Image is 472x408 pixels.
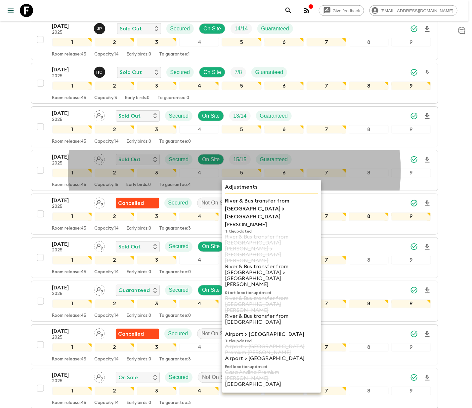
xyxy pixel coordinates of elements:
p: Capacity: 14 [95,226,119,232]
div: 2 [95,212,134,221]
p: [DATE] [52,153,89,161]
p: Guaranteed [261,25,289,33]
p: Guaranteed [260,112,288,120]
p: Room release: 45 [52,139,87,144]
div: 7 [307,212,346,221]
div: 1 [52,343,92,352]
p: Secured [168,199,188,207]
p: River & Bus transfer from [GEOGRAPHIC_DATA] > [GEOGRAPHIC_DATA][PERSON_NAME] [225,264,318,287]
p: On Site [203,68,221,76]
div: 2 [95,300,134,308]
p: [DATE] [52,197,89,204]
p: [DATE] [52,109,89,117]
p: Early birds: 0 [127,183,151,188]
div: Trip Fill [231,67,246,78]
button: menu [4,4,17,17]
svg: Download Onboarding [423,200,431,207]
button: search adventures [282,4,295,17]
p: Capacity: 14 [95,270,119,275]
div: 2 [95,125,134,134]
div: 6 [264,38,304,47]
div: 6 [264,82,304,90]
p: River & Bus transfer from [GEOGRAPHIC_DATA][PERSON_NAME] > [GEOGRAPHIC_DATA][PERSON_NAME] [225,234,318,264]
p: Secured [170,25,190,33]
p: Guaranteed [255,68,283,76]
div: 1 [52,38,92,47]
div: 3 [137,82,177,90]
div: 9 [391,387,431,395]
p: Room release: 45 [52,52,87,57]
div: 8 [349,387,389,395]
div: 2 [95,343,134,352]
div: 7 [307,38,346,47]
div: 9 [391,256,431,265]
span: Assign pack leader [94,200,105,205]
div: 1 [52,387,92,395]
p: 2025 [52,30,89,35]
svg: Download Onboarding [423,69,431,77]
div: 6 [264,169,304,177]
div: 7 [307,300,346,308]
div: 5 [222,38,261,47]
p: 2025 [52,379,89,384]
p: Guaranteed [119,286,150,294]
p: River & Bus transfer from [GEOGRAPHIC_DATA] > [GEOGRAPHIC_DATA][PERSON_NAME] [225,197,318,229]
p: Airport > [GEOGRAPHIC_DATA] [225,355,318,361]
span: Joseph Pimentel [94,25,107,30]
div: 8 [349,256,389,265]
p: Capacity: 14 [95,52,119,57]
p: Secured [169,156,189,164]
p: 2025 [52,292,89,297]
p: [DATE] [52,371,89,379]
p: 2025 [52,117,89,123]
svg: Download Onboarding [423,112,431,120]
p: 2025 [52,335,89,341]
p: Early birds: 0 [127,139,151,144]
svg: Download Onboarding [423,374,431,382]
div: 1 [52,169,92,177]
p: Room release: 45 [52,226,87,232]
div: 3 [137,212,177,221]
svg: Synced Successfully [410,330,418,338]
div: 8 [349,38,389,47]
svg: Download Onboarding [423,330,431,338]
p: Sold Out [120,25,142,33]
p: Secured [169,243,189,251]
p: Capacity: 14 [95,357,119,362]
span: Assign pack leader [94,156,105,161]
svg: Download Onboarding [423,25,431,33]
span: Assign pack leader [94,112,105,118]
span: Assign pack leader [94,330,105,336]
p: On Site [202,243,220,251]
p: Room release: 45 [52,314,87,319]
div: 4 [179,212,219,221]
svg: Synced Successfully [410,68,418,76]
p: Airport > [GEOGRAPHIC_DATA] [225,330,318,338]
svg: Synced Successfully [410,112,418,120]
div: 7 [307,169,346,177]
p: Room release: 45 [52,270,87,275]
p: Room release: 45 [52,401,87,406]
p: 7 / 8 [235,68,242,76]
p: Title updated [225,338,318,344]
p: Secured [169,112,189,120]
svg: Synced Successfully [410,286,418,294]
p: On Site [202,156,220,164]
p: Capacity: 14 [95,401,119,406]
p: [GEOGRAPHIC_DATA] [225,381,318,387]
div: 4 [179,38,219,47]
div: 1 [52,300,92,308]
p: To guarantee: 0 [158,95,190,101]
div: Flash Pack cancellation [116,198,159,208]
p: Capacity: 8 [95,95,117,101]
div: 9 [391,212,431,221]
p: Secured [170,68,190,76]
p: Early birds: 0 [127,357,151,362]
p: Secured [168,330,188,338]
div: 3 [137,387,177,395]
p: To guarantee: 3 [159,357,191,362]
p: Guaranteed [260,156,288,164]
p: On Site [203,25,221,33]
p: On Site [202,112,220,120]
p: Not On Site [201,330,229,338]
